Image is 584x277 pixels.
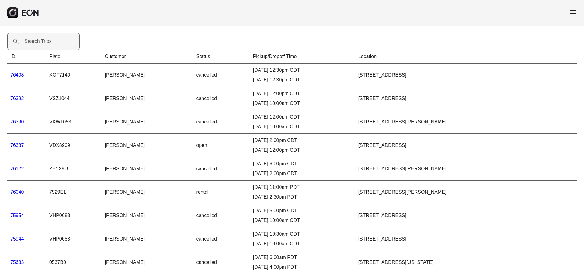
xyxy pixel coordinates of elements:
div: [DATE] 4:00pm PDT [253,264,352,271]
label: Search Trips [24,38,52,45]
td: [STREET_ADDRESS][PERSON_NAME] [355,110,577,134]
td: [PERSON_NAME] [102,251,193,274]
td: [PERSON_NAME] [102,110,193,134]
div: [DATE] 12:00pm CDT [253,147,352,154]
td: VKW1053 [46,110,102,134]
td: open [193,134,250,157]
div: [DATE] 10:00am CDT [253,240,352,248]
th: Location [355,50,577,64]
th: Pickup/Dropoff Time [250,50,355,64]
td: [STREET_ADDRESS] [355,204,577,227]
th: Customer [102,50,193,64]
td: rental [193,181,250,204]
div: [DATE] 6:00pm CDT [253,160,352,168]
td: cancelled [193,157,250,181]
td: [STREET_ADDRESS][PERSON_NAME] [355,181,577,204]
a: 76040 [10,189,24,195]
a: 76392 [10,96,24,101]
td: cancelled [193,87,250,110]
a: 76390 [10,119,24,124]
td: [STREET_ADDRESS][PERSON_NAME] [355,157,577,181]
div: [DATE] 10:00am CDT [253,123,352,130]
a: 75944 [10,236,24,241]
div: [DATE] 12:30pm CDT [253,76,352,84]
th: Plate [46,50,102,64]
div: [DATE] 2:00pm CDT [253,137,352,144]
div: [DATE] 5:00pm CDT [253,207,352,214]
a: 75954 [10,213,24,218]
td: [STREET_ADDRESS] [355,134,577,157]
div: [DATE] 11:00am PDT [253,184,352,191]
span: menu [569,8,577,16]
td: ZH1X9U [46,157,102,181]
td: [STREET_ADDRESS] [355,87,577,110]
td: [STREET_ADDRESS] [355,64,577,87]
div: [DATE] 12:30pm CDT [253,67,352,74]
a: 76408 [10,72,24,78]
div: [DATE] 12:00pm CDT [253,90,352,97]
td: XGF7140 [46,64,102,87]
th: Status [193,50,250,64]
div: [DATE] 6:00am PDT [253,254,352,261]
td: cancelled [193,64,250,87]
td: [PERSON_NAME] [102,87,193,110]
td: VHP0683 [46,227,102,251]
td: VSZ1044 [46,87,102,110]
td: [PERSON_NAME] [102,227,193,251]
div: [DATE] 10:00am CDT [253,100,352,107]
th: ID [7,50,46,64]
td: cancelled [193,251,250,274]
td: cancelled [193,227,250,251]
td: cancelled [193,110,250,134]
div: [DATE] 12:00pm CDT [253,113,352,121]
a: 76387 [10,143,24,148]
div: [DATE] 2:30pm PDT [253,193,352,201]
td: 7529E1 [46,181,102,204]
a: 76122 [10,166,24,171]
td: VDX8909 [46,134,102,157]
td: [PERSON_NAME] [102,204,193,227]
td: [STREET_ADDRESS][US_STATE] [355,251,577,274]
div: [DATE] 10:30am CDT [253,230,352,238]
td: [STREET_ADDRESS] [355,227,577,251]
td: VHP0683 [46,204,102,227]
td: cancelled [193,204,250,227]
td: [PERSON_NAME] [102,134,193,157]
td: [PERSON_NAME] [102,181,193,204]
td: 0537B0 [46,251,102,274]
td: [PERSON_NAME] [102,157,193,181]
a: 75633 [10,260,24,265]
div: [DATE] 10:00am CDT [253,217,352,224]
td: [PERSON_NAME] [102,64,193,87]
div: [DATE] 2:00pm CDT [253,170,352,177]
